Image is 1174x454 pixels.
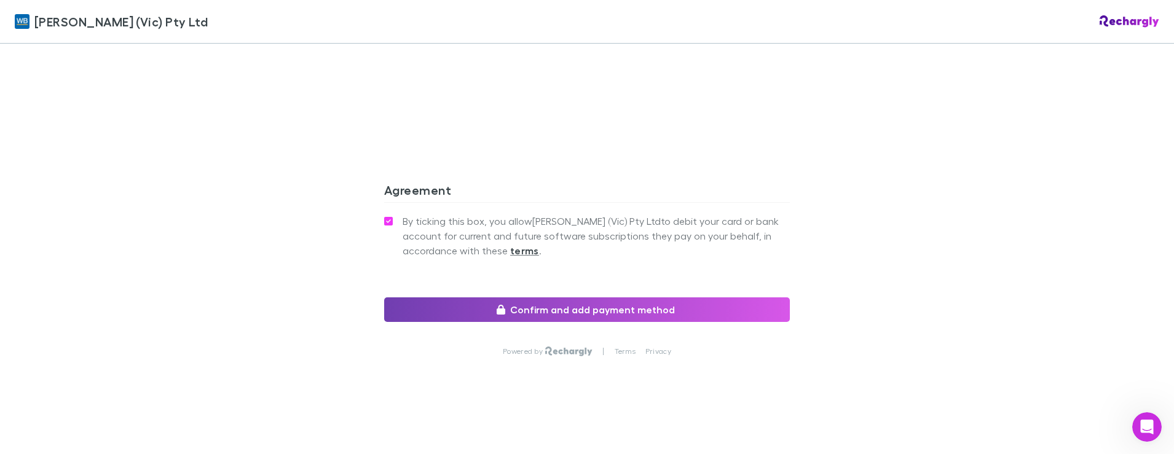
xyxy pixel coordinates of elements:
img: Rechargly Logo [545,346,593,356]
strong: terms [510,245,539,257]
a: Terms [615,346,636,356]
span: By ticking this box, you allow [PERSON_NAME] (Vic) Pty Ltd to debit your card or bank account for... [403,214,790,258]
iframe: Intercom live chat [1132,412,1162,442]
span: [PERSON_NAME] (Vic) Pty Ltd [34,12,208,31]
p: | [602,346,604,356]
h3: Agreement [384,182,790,202]
img: William Buck (Vic) Pty Ltd's Logo [15,14,30,29]
p: Powered by [503,346,545,356]
button: Confirm and add payment method [384,297,790,322]
a: Privacy [645,346,671,356]
img: Rechargly Logo [1100,15,1159,28]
